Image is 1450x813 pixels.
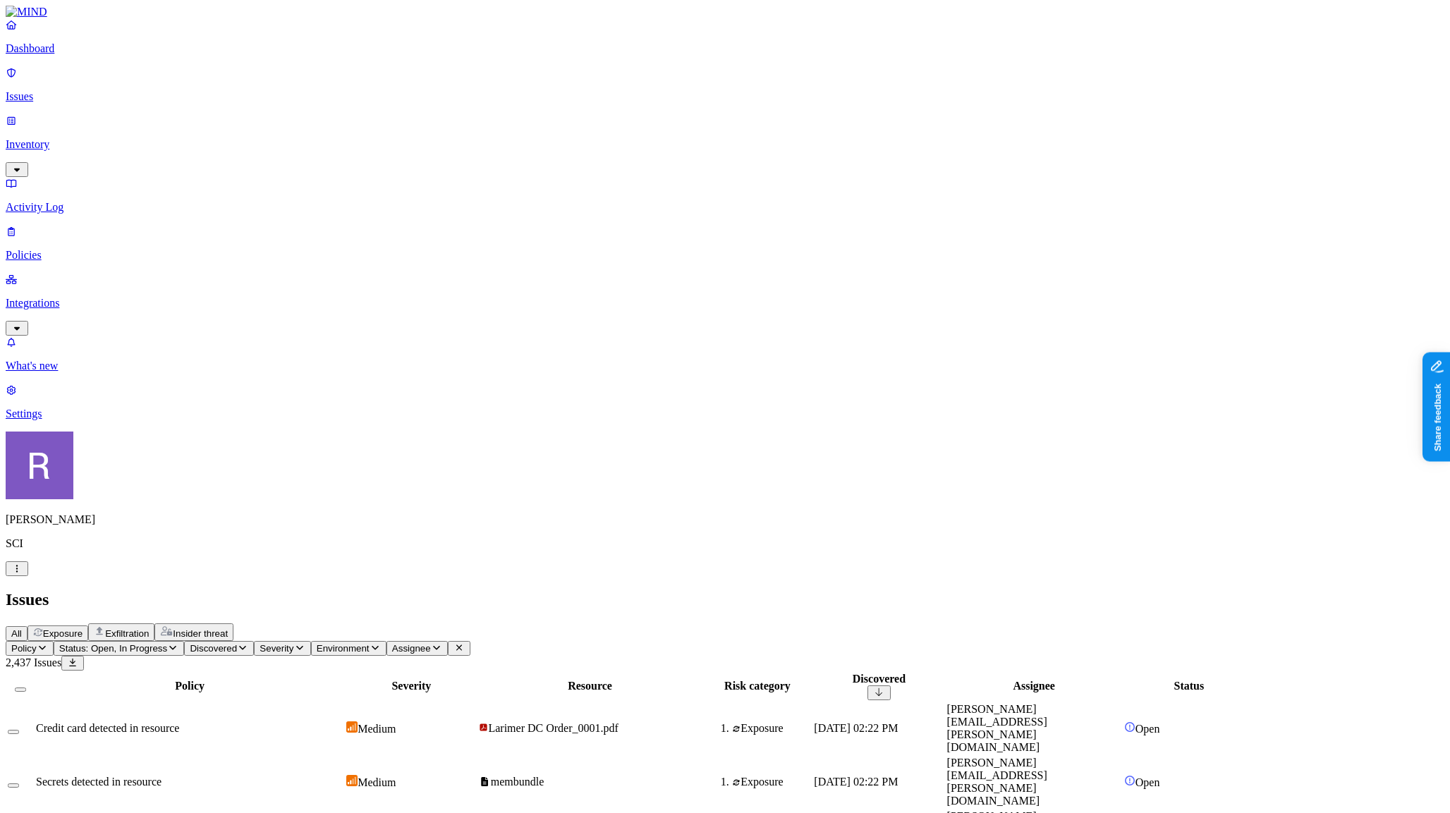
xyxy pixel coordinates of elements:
span: [DATE] 02:22 PM [814,722,898,734]
button: Select row [8,783,19,788]
div: Exposure [732,722,812,735]
div: Severity [346,680,476,692]
a: MIND [6,6,1444,18]
a: Settings [6,384,1444,420]
span: Severity [260,643,293,654]
span: Status: Open, In Progress [59,643,167,654]
a: Inventory [6,114,1444,175]
span: Discovered [190,643,237,654]
span: [DATE] 02:22 PM [814,776,898,788]
p: Activity Log [6,201,1444,214]
p: What's new [6,360,1444,372]
div: Resource [479,680,700,692]
span: Open [1135,723,1160,735]
p: Integrations [6,297,1444,310]
a: Issues [6,66,1444,103]
button: Select all [15,687,26,692]
span: 2,437 Issues [6,656,61,668]
span: Open [1135,776,1160,788]
p: Inventory [6,138,1444,151]
span: Policy [11,643,37,654]
img: severity-medium [346,775,358,786]
div: Exposure [732,776,812,788]
span: All [11,628,22,639]
a: Integrations [6,273,1444,334]
p: Issues [6,90,1444,103]
div: Risk category [704,680,812,692]
img: MIND [6,6,47,18]
div: Discovered [814,673,944,685]
span: Insider threat [173,628,228,639]
span: [PERSON_NAME][EMAIL_ADDRESS][PERSON_NAME][DOMAIN_NAME] [947,757,1047,807]
span: Credit card detected in resource [36,722,179,734]
a: Dashboard [6,18,1444,55]
span: Medium [358,776,396,788]
div: Policy [36,680,343,692]
img: adobe-pdf [479,723,488,732]
div: Assignee [947,680,1121,692]
button: Select row [8,730,19,734]
span: Environment [317,643,370,654]
img: severity-medium [346,721,358,733]
img: status-open [1124,721,1135,733]
div: Status [1124,680,1254,692]
p: Policies [6,249,1444,262]
span: Secrets detected in resource [36,776,162,788]
p: Settings [6,408,1444,420]
p: SCI [6,537,1444,550]
a: What's new [6,336,1444,372]
a: Activity Log [6,177,1444,214]
span: Larimer DC Order_0001.pdf [488,722,618,734]
span: membundle [491,776,544,788]
img: status-open [1124,775,1135,786]
span: Exfiltration [105,628,149,639]
img: Rich Thompson [6,432,73,499]
p: Dashboard [6,42,1444,55]
h2: Issues [6,590,1444,609]
span: [PERSON_NAME][EMAIL_ADDRESS][PERSON_NAME][DOMAIN_NAME] [947,703,1047,753]
a: Policies [6,225,1444,262]
span: Exposure [43,628,83,639]
span: Assignee [392,643,431,654]
span: Medium [358,723,396,735]
p: [PERSON_NAME] [6,513,1444,526]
